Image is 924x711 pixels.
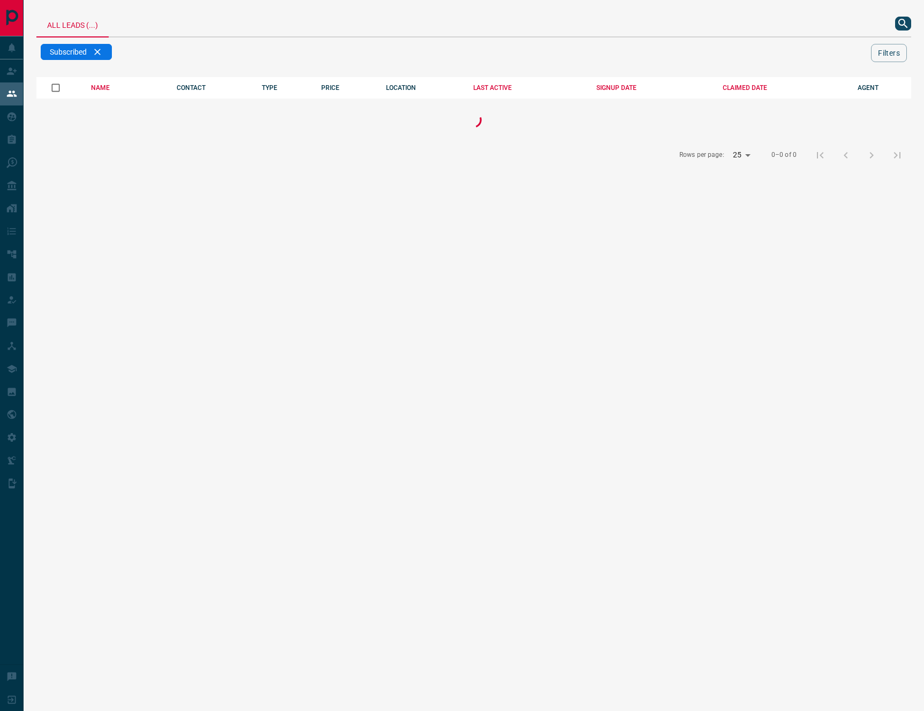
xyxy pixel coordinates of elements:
div: All Leads (...) [36,11,109,37]
div: PRICE [321,84,370,92]
p: 0–0 of 0 [771,150,797,160]
div: CONTACT [177,84,246,92]
div: LOCATION [386,84,457,92]
div: TYPE [262,84,305,92]
div: CLAIMED DATE [723,84,841,92]
div: AGENT [858,84,911,92]
p: Rows per page: [679,150,724,160]
div: NAME [91,84,161,92]
div: 25 [729,147,754,163]
span: Subscribed [50,48,87,56]
div: Subscribed [41,44,112,60]
button: search button [895,17,911,31]
button: Filters [871,44,907,62]
div: SIGNUP DATE [596,84,707,92]
div: Loading [420,109,527,131]
div: LAST ACTIVE [473,84,580,92]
